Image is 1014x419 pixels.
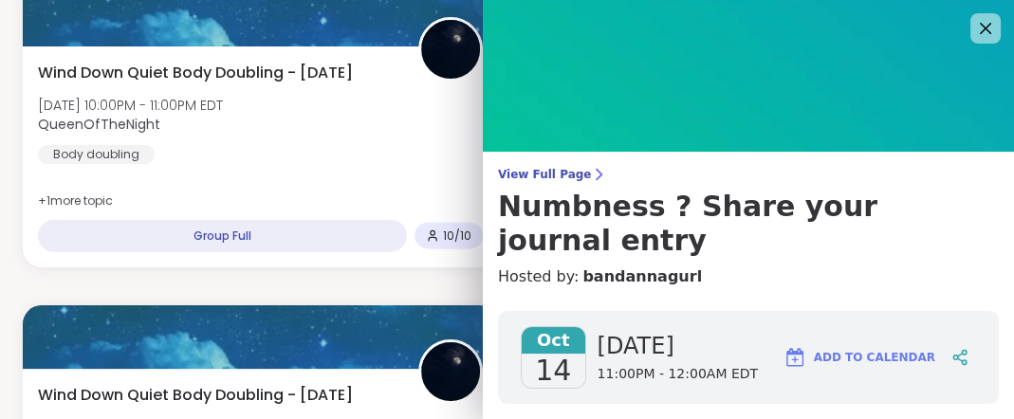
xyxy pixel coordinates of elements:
span: Wind Down Quiet Body Doubling - [DATE] [38,62,353,84]
span: 10 / 10 [443,228,471,244]
span: Add to Calendar [814,349,935,366]
a: bandannagurl [582,265,702,288]
span: [DATE] 10:00PM - 11:00PM EDT [38,96,223,115]
img: QueenOfTheNight [421,20,480,79]
h3: Numbness ? Share your journal entry [498,190,999,258]
span: 14 [535,354,571,388]
img: ShareWell Logomark [784,346,806,369]
b: QueenOfTheNight [38,115,160,134]
span: View Full Page [498,167,999,182]
span: Oct [522,327,585,354]
span: Wind Down Quiet Body Doubling - [DATE] [38,384,353,407]
a: View Full PageNumbness ? Share your journal entry [498,167,999,258]
h4: Hosted by: [498,265,999,288]
span: 11:00PM - 12:00AM EDT [598,365,758,384]
img: QueenOfTheNight [421,342,480,401]
span: [DATE] [598,331,758,361]
div: Body doubling [38,145,155,164]
button: Add to Calendar [775,335,944,380]
div: Group Full [38,220,407,252]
